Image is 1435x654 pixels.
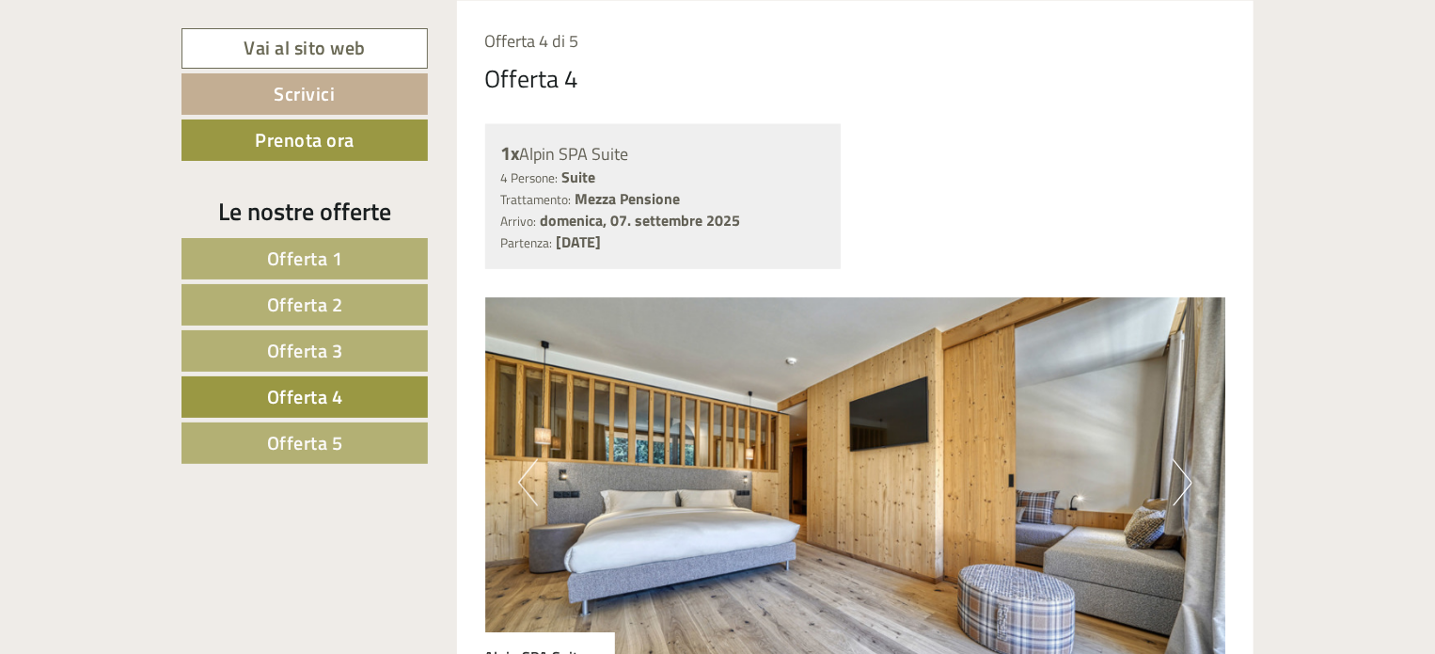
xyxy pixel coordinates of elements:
small: 14:04 [28,91,271,104]
button: Previous [518,459,538,506]
span: Offerta 1 [267,244,343,273]
div: Buon giorno, come possiamo aiutarla? [14,51,280,108]
span: Offerta 5 [267,428,343,457]
span: Offerta 2 [267,290,343,319]
button: Invia [642,487,742,529]
small: 4 Persone: [501,168,559,187]
b: [DATE] [557,231,602,253]
span: Offerta 3 [267,336,343,365]
b: Mezza Pensione [576,187,681,210]
a: Scrivici [181,73,428,115]
b: Suite [562,166,596,188]
b: domenica, 07. settembre 2025 [541,209,741,231]
div: Alpin SPA Suite [501,140,826,167]
div: Offerta 4 [485,61,579,96]
button: Next [1173,459,1192,506]
small: Trattamento: [501,190,572,209]
a: Prenota ora [181,120,428,161]
span: Offerta 4 [267,382,343,411]
small: Arrivo: [501,212,537,231]
div: mercoledì [321,14,421,46]
div: [GEOGRAPHIC_DATA] [28,55,271,70]
div: Le nostre offerte [181,194,428,229]
b: 1x [501,138,520,167]
small: Partenza: [501,233,553,252]
a: Vai al sito web [181,28,428,69]
span: Offerta 4 di 5 [485,28,579,54]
